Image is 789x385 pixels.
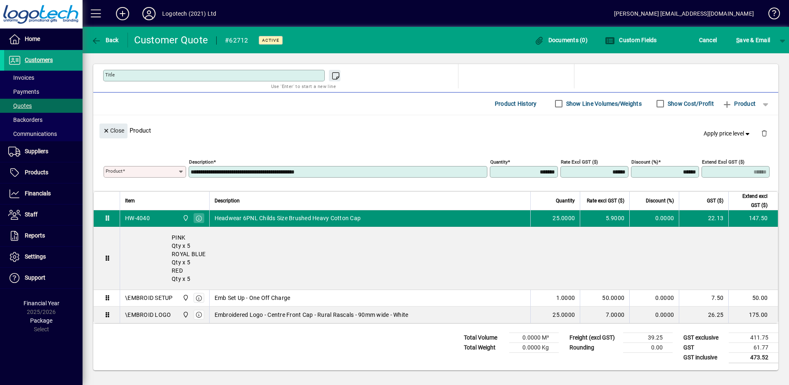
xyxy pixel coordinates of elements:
[556,294,575,302] span: 1.0000
[99,124,128,138] button: Close
[679,342,729,352] td: GST
[729,342,778,352] td: 61.77
[125,196,135,205] span: Item
[728,290,778,307] td: 50.00
[4,183,83,204] a: Financials
[614,7,754,20] div: [PERSON_NAME] [EMAIL_ADDRESS][DOMAIN_NAME]
[8,88,39,95] span: Payments
[699,33,717,47] span: Cancel
[215,294,291,302] span: Emb Set Up - One Off Charge
[700,126,755,141] button: Apply price level
[728,307,778,323] td: 175.00
[754,129,774,137] app-page-header-button: Delete
[4,204,83,225] a: Staff
[666,100,714,108] label: Show Cost/Profit
[134,33,208,47] div: Customer Quote
[561,159,598,164] mat-label: Rate excl GST ($)
[215,214,361,222] span: Headwear 6PNL Childs Size Brushed Heavy Cotton Cap
[25,36,40,42] span: Home
[585,311,624,319] div: 7.0000
[30,317,52,324] span: Package
[679,333,729,342] td: GST exclusive
[679,290,728,307] td: 7.50
[702,159,744,164] mat-label: Extend excl GST ($)
[4,226,83,246] a: Reports
[91,37,119,43] span: Back
[8,131,57,137] span: Communications
[603,33,659,48] button: Custom Fields
[605,37,657,43] span: Custom Fields
[105,72,115,78] mat-label: Title
[24,300,59,307] span: Financial Year
[4,162,83,183] a: Products
[491,96,540,111] button: Product History
[585,294,624,302] div: 50.0000
[722,97,756,110] span: Product
[729,352,778,363] td: 473.52
[565,342,623,352] td: Rounding
[25,190,51,197] span: Financials
[189,159,213,164] mat-label: Description
[460,342,509,352] td: Total Weight
[25,253,46,260] span: Settings
[532,33,590,48] button: Documents (0)
[629,210,679,227] td: 0.0000
[25,232,45,239] span: Reports
[623,342,673,352] td: 0.00
[734,192,768,210] span: Extend excl GST ($)
[679,352,729,363] td: GST inclusive
[754,124,774,143] button: Delete
[623,333,673,342] td: 39.25
[629,307,679,323] td: 0.0000
[460,333,509,342] td: Total Volume
[136,6,162,21] button: Profile
[8,74,34,81] span: Invoices
[495,97,537,110] span: Product History
[271,81,336,91] mat-hint: Use 'Enter' to start a new line
[4,113,83,127] a: Backorders
[728,210,778,227] td: 147.50
[125,294,173,302] div: \EMBROID SETUP
[4,29,83,50] a: Home
[707,196,723,205] span: GST ($)
[162,7,216,20] div: Logotech (2021) Ltd
[180,214,190,223] span: Central
[120,227,778,290] div: PINK Qty x 5 ROYAL BLUE Qty x 5 RED Qty x 5
[103,124,124,138] span: Close
[180,293,190,302] span: Central
[646,196,674,205] span: Discount (%)
[4,247,83,267] a: Settings
[490,159,508,164] mat-label: Quantity
[631,159,658,164] mat-label: Discount (%)
[106,168,123,174] mat-label: Product
[125,214,150,222] div: HW-4040
[4,99,83,113] a: Quotes
[704,129,751,138] span: Apply price level
[262,38,279,43] span: Active
[180,310,190,319] span: Central
[109,6,136,21] button: Add
[125,311,171,319] div: \EMBROID LOGO
[97,126,130,134] app-page-header-button: Close
[732,33,774,48] button: Save & Email
[4,71,83,85] a: Invoices
[4,85,83,99] a: Payments
[585,214,624,222] div: 5.9000
[25,148,48,154] span: Suppliers
[556,196,575,205] span: Quantity
[93,115,778,145] div: Product
[4,141,83,162] a: Suppliers
[25,169,48,176] span: Products
[729,333,778,342] td: 411.75
[697,33,719,48] button: Cancel
[25,274,45,281] span: Support
[718,96,760,111] button: Product
[89,33,121,48] button: Back
[762,2,779,29] a: Knowledge Base
[225,34,248,47] div: #62712
[215,311,409,319] span: Embroidered Logo - Centre Front Cap - Rural Rascals - 90mm wide - White
[509,333,559,342] td: 0.0000 M³
[736,33,770,47] span: ave & Email
[587,196,624,205] span: Rate excl GST ($)
[736,37,739,43] span: S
